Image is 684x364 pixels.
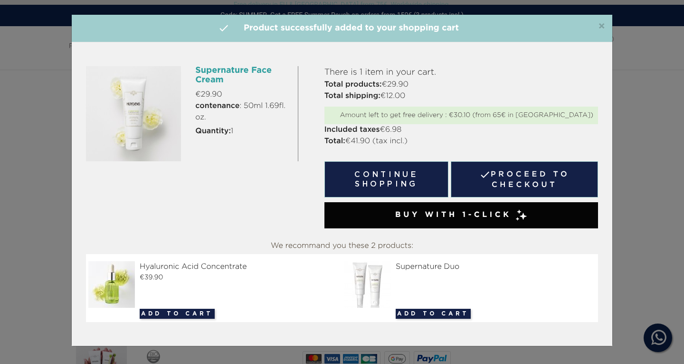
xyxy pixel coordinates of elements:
div: Amount left to get free delivery : €30.10 (from 65€ in [GEOGRAPHIC_DATA]) [329,111,593,119]
p: €29.90 [195,89,290,100]
button: Close [598,21,605,32]
img: Hyaluronic Acid Concentrate [88,261,139,308]
i:  [218,22,229,34]
button: Add to cart [396,309,471,319]
strong: Total shipping: [324,92,380,100]
div: €39.90 [88,273,340,283]
div: Hyaluronic Acid Concentrate [88,261,340,273]
span: × [598,21,605,32]
strong: Total products: [324,81,382,89]
span: : 50ml 1.69fl. oz. [195,100,290,123]
p: €12.00 [324,90,598,102]
strong: contenance [195,102,239,110]
strong: Quantity: [195,128,231,135]
p: There is 1 item in your cart. [324,66,598,79]
p: €29.90 [324,79,598,90]
h4: Product successfully added to your shopping cart [79,22,605,35]
button: Continue shopping [324,161,449,197]
strong: Included taxes [324,126,380,134]
a: Proceed to checkout [451,161,598,197]
strong: Total: [324,138,345,145]
p: €6.98 [324,124,598,136]
div: We recommand you these 2 products: [86,238,598,254]
h6: Supernature Face Cream [195,66,290,85]
p: 1 [195,126,290,137]
button: Add to cart [140,309,215,319]
div: Supernature Duo [344,261,596,273]
p: €41.90 (tax incl.) [324,136,598,147]
img: Supernature Duo [344,261,395,308]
